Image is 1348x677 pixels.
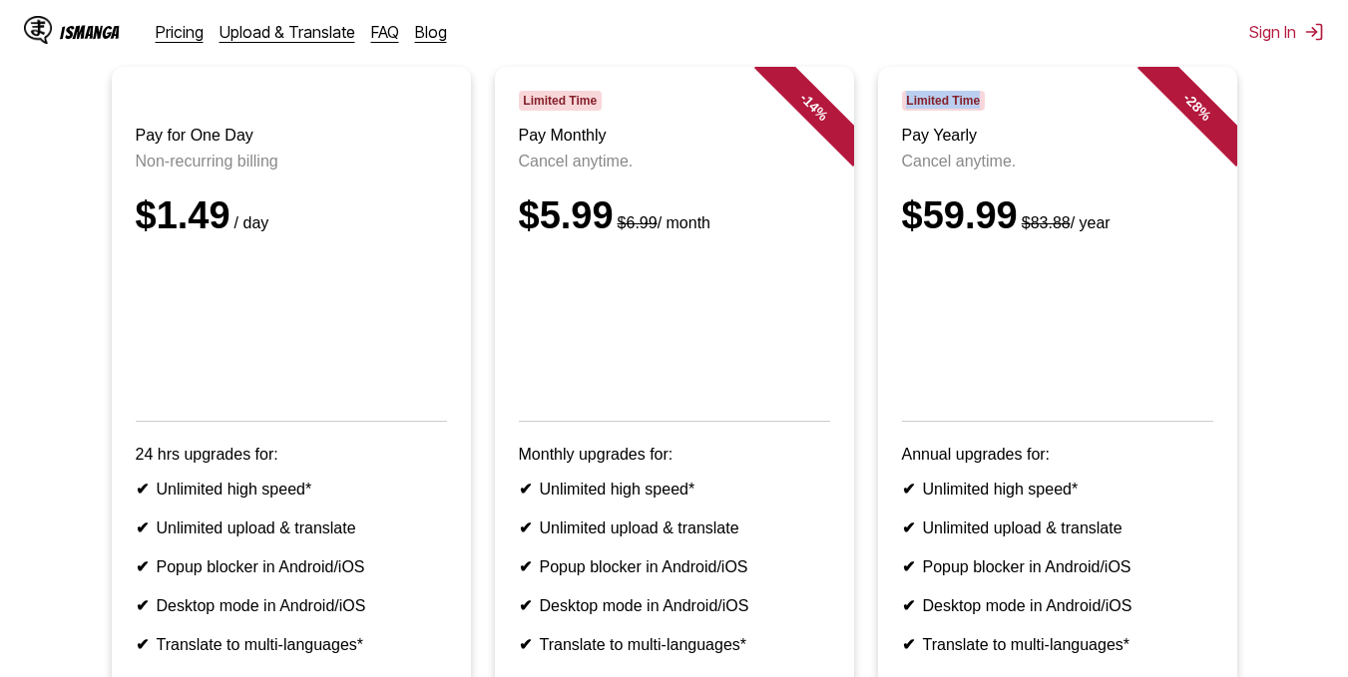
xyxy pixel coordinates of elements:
p: Non-recurring billing [136,153,447,170]
div: - 14 % [753,47,873,167]
li: Unlimited upload & translate [136,518,447,537]
li: Unlimited high speed* [519,480,830,499]
div: $59.99 [902,194,1213,237]
b: ✔ [519,636,532,653]
p: 24 hrs upgrades for: [136,446,447,464]
li: Unlimited upload & translate [519,518,830,537]
b: ✔ [519,519,532,536]
h3: Pay for One Day [136,127,447,145]
a: Upload & Translate [220,22,355,42]
b: ✔ [902,519,915,536]
li: Unlimited upload & translate [902,518,1213,537]
p: Monthly upgrades for: [519,446,830,464]
s: $6.99 [618,214,658,231]
li: Popup blocker in Android/iOS [519,557,830,576]
b: ✔ [519,481,532,498]
li: Desktop mode in Android/iOS [902,596,1213,615]
h3: Pay Yearly [902,127,1213,145]
iframe: PayPal [902,261,1213,393]
li: Popup blocker in Android/iOS [902,557,1213,576]
small: / month [614,214,710,231]
b: ✔ [902,636,915,653]
p: Cancel anytime. [519,153,830,170]
b: ✔ [519,597,532,614]
li: Desktop mode in Android/iOS [519,596,830,615]
p: Cancel anytime. [902,153,1213,170]
b: ✔ [519,558,532,575]
li: Unlimited high speed* [136,480,447,499]
b: ✔ [902,558,915,575]
li: Unlimited high speed* [902,480,1213,499]
button: Sign In [1249,22,1324,42]
div: $5.99 [519,194,830,237]
span: Limited Time [902,91,985,111]
b: ✔ [136,597,149,614]
img: IsManga Logo [24,16,52,44]
p: Annual upgrades for: [902,446,1213,464]
span: Limited Time [519,91,602,111]
div: - 28 % [1136,47,1256,167]
iframe: PayPal [136,261,447,393]
b: ✔ [136,558,149,575]
li: Desktop mode in Android/iOS [136,596,447,615]
li: Translate to multi-languages* [136,635,447,654]
b: ✔ [136,519,149,536]
b: ✔ [902,597,915,614]
a: FAQ [371,22,399,42]
s: $83.88 [1022,214,1071,231]
h3: Pay Monthly [519,127,830,145]
img: Sign out [1304,22,1324,42]
li: Translate to multi-languages* [902,635,1213,654]
iframe: PayPal [519,261,830,393]
div: $1.49 [136,194,447,237]
small: / year [1018,214,1111,231]
a: Pricing [156,22,204,42]
b: ✔ [902,481,915,498]
b: ✔ [136,636,149,653]
a: Blog [415,22,447,42]
b: ✔ [136,481,149,498]
div: IsManga [60,23,120,42]
a: IsManga LogoIsManga [24,16,156,48]
li: Translate to multi-languages* [519,635,830,654]
li: Popup blocker in Android/iOS [136,557,447,576]
small: / day [230,214,269,231]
